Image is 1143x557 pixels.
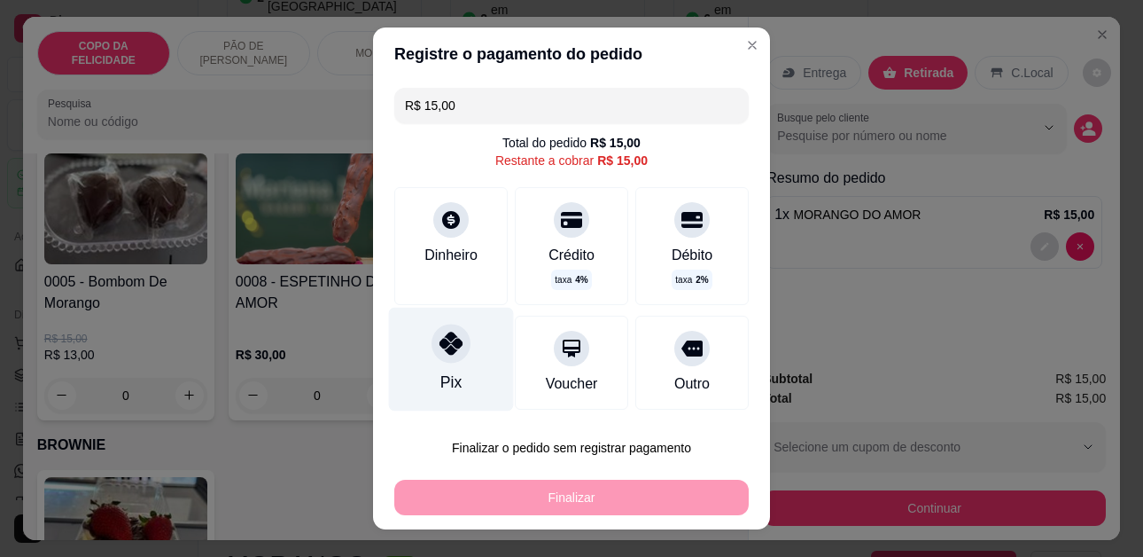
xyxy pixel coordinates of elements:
[548,245,595,266] div: Crédito
[495,152,648,169] div: Restante a cobrar
[502,134,641,152] div: Total do pedido
[590,134,641,152] div: R$ 15,00
[575,273,587,286] span: 4 %
[672,245,712,266] div: Débito
[424,245,478,266] div: Dinheiro
[373,27,770,81] header: Registre o pagamento do pedido
[738,31,766,59] button: Close
[405,88,738,123] input: Ex.: hambúrguer de cordeiro
[674,373,710,395] div: Outro
[394,430,749,466] button: Finalizar o pedido sem registrar pagamento
[440,372,462,395] div: Pix
[675,273,708,286] p: taxa
[546,373,598,395] div: Voucher
[555,273,587,286] p: taxa
[696,273,708,286] span: 2 %
[597,152,648,169] div: R$ 15,00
